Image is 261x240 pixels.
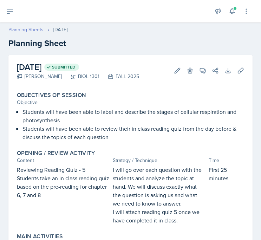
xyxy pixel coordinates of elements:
p: Students take an in class reading quiz based on the pre-reading for chapter 6, 7 and 8 [17,174,110,199]
p: I will attach reading quiz 5 once we have completed it in class. [113,208,206,225]
div: [PERSON_NAME] [17,73,62,80]
p: I will go over each question with the students and analyze the topic at hand. We will discuss exa... [113,166,206,208]
label: Opening / Review Activity [17,150,95,157]
div: Objective [17,99,244,106]
div: Content [17,157,110,164]
div: [DATE] [53,26,67,33]
h2: Planning Sheet [8,37,253,50]
div: BIOL 1301 [62,73,99,80]
div: FALL 2025 [99,73,139,80]
p: First 25 minutes [209,166,244,182]
span: Submitted [52,64,76,70]
p: Students will have been able to review their in class reading quiz from the day before & discuss ... [22,124,244,141]
a: Planning Sheets [8,26,44,33]
div: Time [209,157,244,164]
h2: [DATE] [17,61,139,73]
label: Objectives of Session [17,92,86,99]
label: Main Activities [17,233,63,240]
div: Strategy / Technique [113,157,206,164]
p: Reviewing Reading Quiz - 5 [17,166,110,174]
p: Students will have been able to label and describe the stages of cellular respiration and photosy... [22,108,244,124]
